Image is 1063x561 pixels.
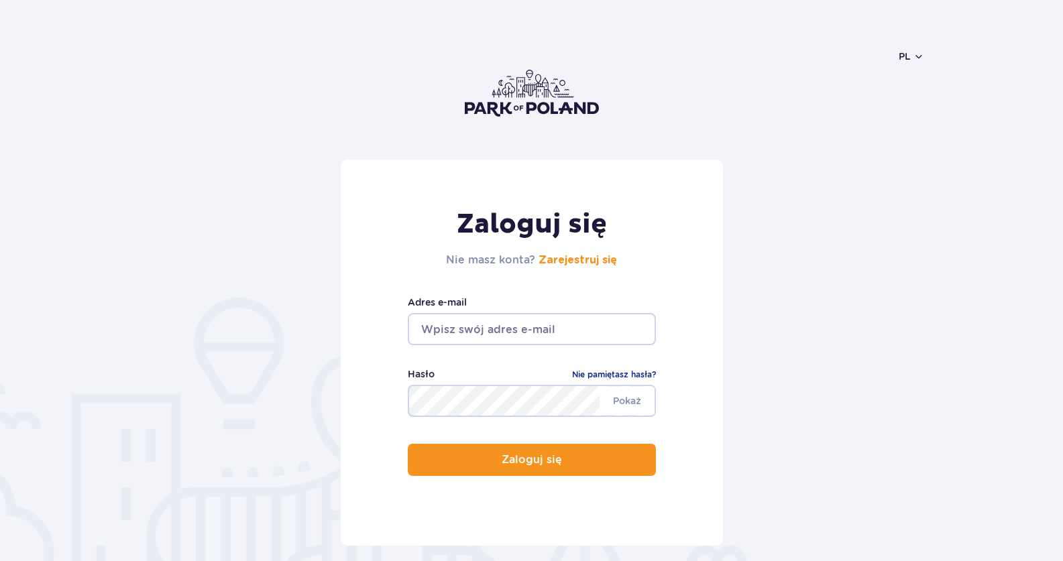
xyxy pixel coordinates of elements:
[539,255,617,265] a: Zarejestruj się
[502,454,562,466] p: Zaloguj się
[446,252,617,268] h2: Nie masz konta?
[899,50,924,63] button: pl
[408,444,656,476] button: Zaloguj się
[572,368,656,381] a: Nie pamiętasz hasła?
[600,387,655,415] span: Pokaż
[408,367,435,381] label: Hasło
[408,313,656,345] input: Wpisz swój adres e-mail
[408,295,656,310] label: Adres e-mail
[465,70,599,117] img: Park of Poland logo
[446,208,617,241] h1: Zaloguj się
